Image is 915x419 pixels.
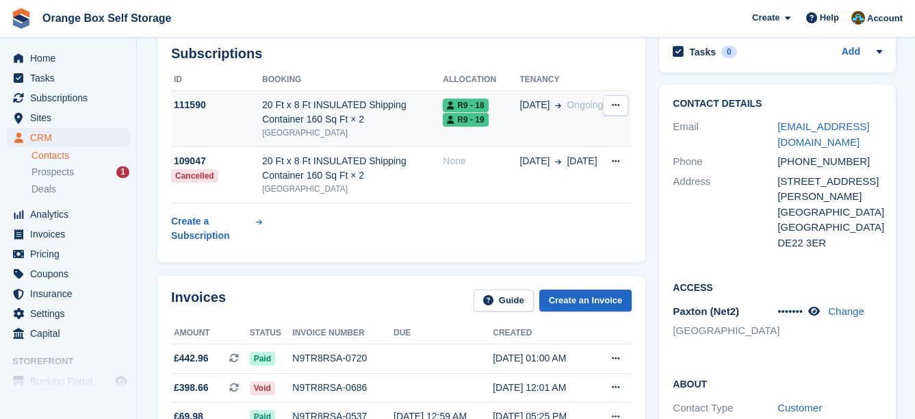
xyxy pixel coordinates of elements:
[567,154,597,168] span: [DATE]
[171,169,218,183] div: Cancelled
[673,99,882,110] h2: Contact Details
[752,11,779,25] span: Create
[262,69,443,91] th: Booking
[777,205,882,220] div: [GEOGRAPHIC_DATA]
[30,225,112,244] span: Invoices
[171,98,262,112] div: 111590
[673,154,777,170] div: Phone
[474,290,534,312] a: Guide
[851,11,865,25] img: Mike
[673,174,777,251] div: Address
[30,244,112,264] span: Pricing
[673,377,882,390] h2: About
[30,324,112,343] span: Capital
[30,304,112,323] span: Settings
[292,381,394,395] div: N9TR8RSA-0686
[174,351,209,366] span: £442.96
[493,381,593,395] div: [DATE] 12:01 AM
[7,88,129,107] a: menu
[567,99,603,110] span: Ongoing
[30,372,112,391] span: Booking Portal
[30,284,112,303] span: Insurance
[519,98,550,112] span: [DATE]
[37,7,177,29] a: Orange Box Self Storage
[292,351,394,366] div: N9TR8RSA-0720
[262,183,443,195] div: [GEOGRAPHIC_DATA]
[7,128,129,147] a: menu
[7,372,129,391] a: menu
[31,183,56,196] span: Deals
[539,290,632,312] a: Create an Invoice
[867,12,903,25] span: Account
[11,8,31,29] img: stora-icon-8386f47178a22dfd0bd8f6a31ec36ba5ce8667c1dd55bd0f319d3a0aa187defe.svg
[7,108,129,127] a: menu
[31,182,129,196] a: Deals
[7,304,129,323] a: menu
[171,322,250,344] th: Amount
[519,154,550,168] span: [DATE]
[250,352,275,366] span: Paid
[30,108,112,127] span: Sites
[842,45,860,60] a: Add
[443,99,488,112] span: R9 - 18
[820,11,839,25] span: Help
[262,154,443,183] div: 20 Ft x 8 Ft INSULATED Shipping Container 160 Sq Ft × 2
[443,69,519,91] th: Allocation
[493,322,593,344] th: Created
[250,381,275,395] span: Void
[12,355,136,368] span: Storefront
[174,381,209,395] span: £398.66
[673,323,777,339] li: [GEOGRAPHIC_DATA]
[171,290,226,312] h2: Invoices
[777,402,822,414] a: Customer
[31,166,74,179] span: Prospects
[7,225,129,244] a: menu
[7,324,129,343] a: menu
[7,244,129,264] a: menu
[673,280,882,294] h2: Access
[777,174,882,205] div: [STREET_ADDRESS][PERSON_NAME]
[777,154,882,170] div: [PHONE_NUMBER]
[171,154,262,168] div: 109047
[30,49,112,68] span: Home
[30,88,112,107] span: Subscriptions
[250,322,293,344] th: Status
[828,305,864,317] a: Change
[292,322,394,344] th: Invoice number
[171,46,632,62] h2: Subscriptions
[171,69,262,91] th: ID
[7,49,129,68] a: menu
[519,69,603,91] th: Tenancy
[493,351,593,366] div: [DATE] 01:00 AM
[31,165,129,179] a: Prospects 1
[31,149,129,162] a: Contacts
[689,46,716,58] h2: Tasks
[30,205,112,224] span: Analytics
[777,236,882,251] div: DE22 3ER
[116,166,129,178] div: 1
[777,220,882,236] div: [GEOGRAPHIC_DATA]
[673,305,739,317] span: Paxton (Net2)
[394,322,493,344] th: Due
[7,284,129,303] a: menu
[443,113,488,127] span: R9 - 19
[262,127,443,139] div: [GEOGRAPHIC_DATA]
[7,205,129,224] a: menu
[171,214,253,243] div: Create a Subscription
[443,154,519,168] div: None
[777,120,869,148] a: [EMAIL_ADDRESS][DOMAIN_NAME]
[673,401,777,416] div: Contact Type
[30,68,112,88] span: Tasks
[673,119,777,150] div: Email
[171,209,262,249] a: Create a Subscription
[30,128,112,147] span: CRM
[113,373,129,390] a: Preview store
[721,46,737,58] div: 0
[7,264,129,283] a: menu
[262,98,443,127] div: 20 Ft x 8 Ft INSULATED Shipping Container 160 Sq Ft × 2
[7,68,129,88] a: menu
[30,264,112,283] span: Coupons
[777,305,803,317] span: •••••••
